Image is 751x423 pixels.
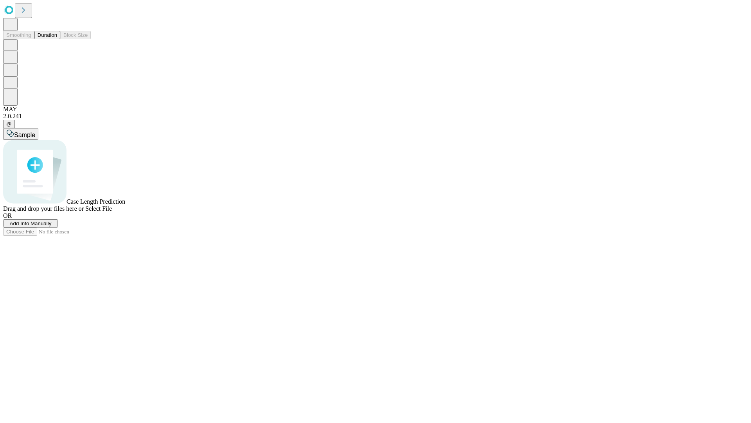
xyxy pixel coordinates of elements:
[85,205,112,212] span: Select File
[3,120,15,128] button: @
[34,31,60,39] button: Duration
[3,31,34,39] button: Smoothing
[3,219,58,228] button: Add Info Manually
[3,128,38,140] button: Sample
[6,121,12,127] span: @
[3,106,748,113] div: MAY
[3,212,12,219] span: OR
[10,221,52,226] span: Add Info Manually
[3,113,748,120] div: 2.0.241
[14,132,35,138] span: Sample
[66,198,125,205] span: Case Length Prediction
[60,31,91,39] button: Block Size
[3,205,84,212] span: Drag and drop your files here or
